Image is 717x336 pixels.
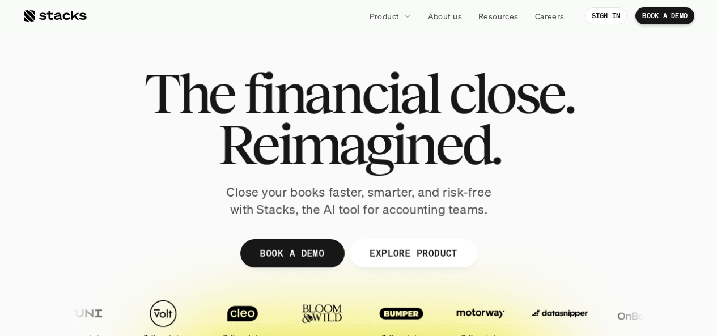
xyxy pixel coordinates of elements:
a: About us [421,6,469,26]
span: Reimagined. [217,119,500,170]
a: BOOK A DEMO [240,239,344,267]
p: Close your books faster, smarter, and risk-free with Stacks, the AI tool for accounting teams. [217,184,500,219]
p: EXPLORE PRODUCT [370,245,457,261]
p: BOOK A DEMO [260,245,324,261]
p: Product [370,10,400,22]
p: About us [428,10,462,22]
span: financial [244,68,439,119]
a: SIGN IN [585,7,627,24]
a: EXPLORE PRODUCT [350,239,477,267]
a: BOOK A DEMO [635,7,694,24]
p: BOOK A DEMO [642,12,688,20]
a: Careers [528,6,571,26]
span: The [144,68,234,119]
p: Careers [535,10,565,22]
span: close. [449,68,574,119]
p: Resources [478,10,519,22]
p: SIGN IN [592,12,621,20]
a: Resources [472,6,525,26]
